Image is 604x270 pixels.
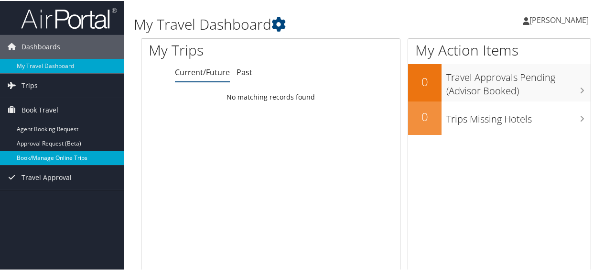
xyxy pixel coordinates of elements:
img: airportal-logo.png [21,6,117,29]
h1: My Action Items [408,39,591,59]
h1: My Trips [149,39,285,59]
a: [PERSON_NAME] [523,5,598,34]
a: Current/Future [175,66,230,77]
span: Book Travel [22,97,58,121]
a: 0Travel Approvals Pending (Advisor Booked) [408,63,591,100]
td: No matching records found [141,88,400,105]
a: Past [237,66,252,77]
span: Trips [22,73,38,97]
h2: 0 [408,73,442,89]
h1: My Travel Dashboard [134,13,443,34]
h3: Travel Approvals Pending (Advisor Booked) [446,65,591,97]
h2: 0 [408,108,442,124]
span: [PERSON_NAME] [529,14,589,24]
h3: Trips Missing Hotels [446,107,591,125]
span: Dashboards [22,34,60,58]
a: 0Trips Missing Hotels [408,101,591,134]
span: Travel Approval [22,165,72,189]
